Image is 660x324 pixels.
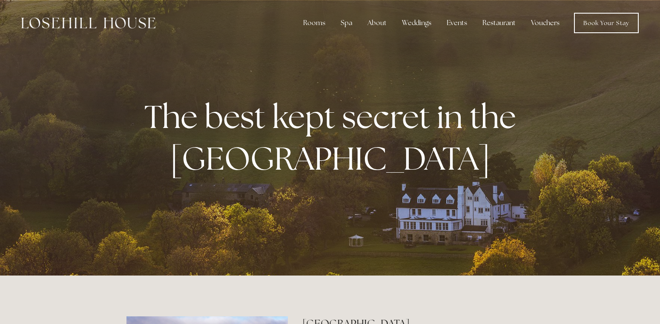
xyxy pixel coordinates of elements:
div: Weddings [395,14,438,31]
strong: The best kept secret in the [GEOGRAPHIC_DATA] [144,96,523,179]
a: Book Your Stay [574,13,639,33]
div: About [361,14,393,31]
img: Losehill House [21,17,155,28]
div: Rooms [296,14,332,31]
a: Vouchers [524,14,566,31]
div: Events [440,14,474,31]
div: Spa [334,14,359,31]
div: Restaurant [476,14,522,31]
